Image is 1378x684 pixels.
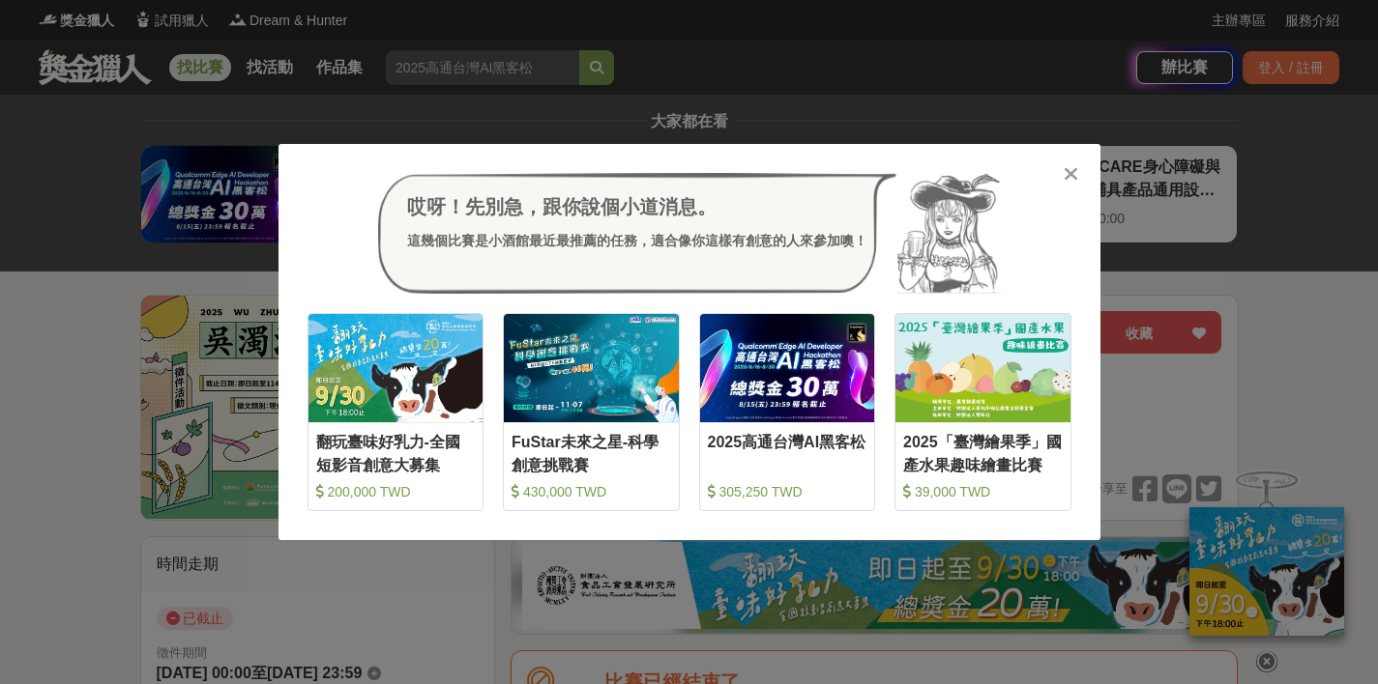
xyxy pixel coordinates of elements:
img: Cover Image [700,314,875,421]
div: 翻玩臺味好乳力-全國短影音創意大募集 [316,431,476,474]
div: 2025高通台灣AI黑客松 [708,431,867,474]
a: Cover Image2025高通台灣AI黑客松 305,250 TWD [699,313,876,511]
img: Cover Image [895,314,1070,421]
img: Cover Image [504,314,679,421]
div: 39,000 TWD [903,482,1063,501]
a: Cover Image2025「臺灣繪果季」國產水果趣味繪畫比賽 39,000 TWD [894,313,1071,511]
div: 200,000 TWD [316,482,476,501]
div: 2025「臺灣繪果季」國產水果趣味繪畫比賽 [903,431,1063,474]
a: Cover ImageFuStar未來之星-科學創意挑戰賽 430,000 TWD [503,313,680,511]
div: 哎呀！先別急，跟你說個小道消息。 [407,192,867,221]
div: 305,250 TWD [708,482,867,501]
img: Cover Image [308,314,484,421]
div: 430,000 TWD [512,482,671,501]
div: 這幾個比賽是小酒館最近最推薦的任務，適合像你這樣有創意的人來參加噢！ [407,231,867,251]
div: FuStar未來之星-科學創意挑戰賽 [512,431,671,474]
img: Avatar [896,173,1001,295]
a: Cover Image翻玩臺味好乳力-全國短影音創意大募集 200,000 TWD [308,313,484,511]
